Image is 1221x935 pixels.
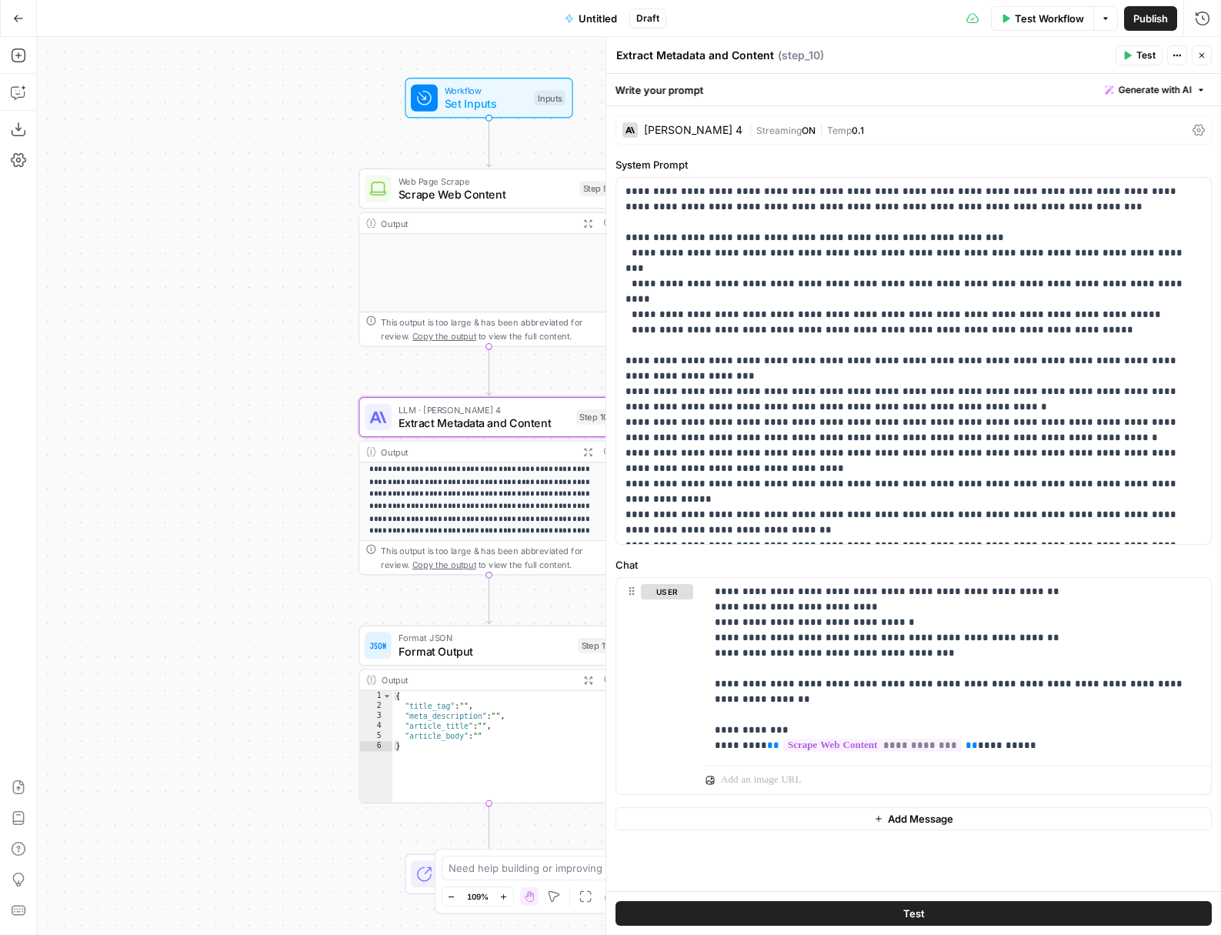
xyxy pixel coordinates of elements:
span: ON [802,125,816,136]
div: 1 [359,691,392,701]
span: | [749,122,756,137]
button: Publish [1124,6,1177,31]
g: Edge from step_11 to end [486,803,492,852]
div: Format JSONFormat OutputStep 11Output{ "title_tag":"", "meta_description":"", "article_title":"",... [359,626,619,803]
span: Toggle code folding, rows 1 through 6 [382,691,392,701]
div: This output is too large & has been abbreviated for review. to view the full content. [382,544,612,571]
span: Test Workflow [1015,11,1084,26]
span: Extract Metadata and Content [399,415,570,432]
button: user [641,584,693,599]
span: LLM · [PERSON_NAME] 4 [399,402,570,416]
span: Untitled [579,11,617,26]
span: Generate with AI [1119,83,1192,97]
span: Set Inputs [445,95,528,112]
button: Test Workflow [991,6,1093,31]
span: 109% [467,890,489,903]
span: | [816,122,827,137]
div: 3 [359,711,392,721]
g: Edge from step_9 to step_10 [486,346,492,395]
div: Output [382,216,573,229]
g: Edge from start to step_9 [486,118,492,166]
button: Add Message [616,807,1212,830]
label: System Prompt [616,157,1212,172]
span: Publish [1133,11,1168,26]
button: Generate with AI [1099,80,1212,100]
span: Scrape Web Content [399,186,573,203]
div: Write your prompt [606,74,1221,105]
button: Test [616,901,1212,926]
button: Test [1116,45,1163,65]
span: Copy the output [412,559,476,569]
div: Inputs [534,90,565,105]
span: Copy the output [412,331,476,341]
span: Test [903,906,925,921]
div: user [616,578,693,794]
div: 6 [359,741,392,751]
div: 2 [359,701,392,711]
div: Web Page ScrapeScrape Web ContentStep 9OutputThis output is too large & has been abbreviated for ... [359,169,619,346]
div: Output [382,445,573,458]
label: Chat [616,557,1212,573]
div: 5 [359,731,392,741]
span: Add Message [888,811,953,826]
span: Streaming [756,125,802,136]
div: Output [382,673,573,686]
span: Draft [636,12,659,25]
span: Temp [827,125,852,136]
span: Web Page Scrape [399,175,573,188]
button: Untitled [555,6,626,31]
span: Workflow [445,84,528,97]
g: Edge from step_10 to step_11 [486,575,492,623]
div: 4 [359,721,392,731]
span: ( step_10 ) [778,48,824,63]
span: 0.1 [852,125,864,136]
div: EndOutput [359,854,619,894]
div: [PERSON_NAME] 4 [644,125,742,135]
span: Format Output [399,643,572,660]
div: Step 11 [578,638,612,653]
div: WorkflowSet InputsInputs [359,78,619,118]
textarea: Extract Metadata and Content [616,48,774,63]
span: Format JSON [399,631,572,644]
div: This output is too large & has been abbreviated for review. to view the full content. [382,316,612,342]
div: Step 10 [576,409,612,425]
div: Step 9 [579,181,611,196]
span: Test [1136,48,1156,62]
